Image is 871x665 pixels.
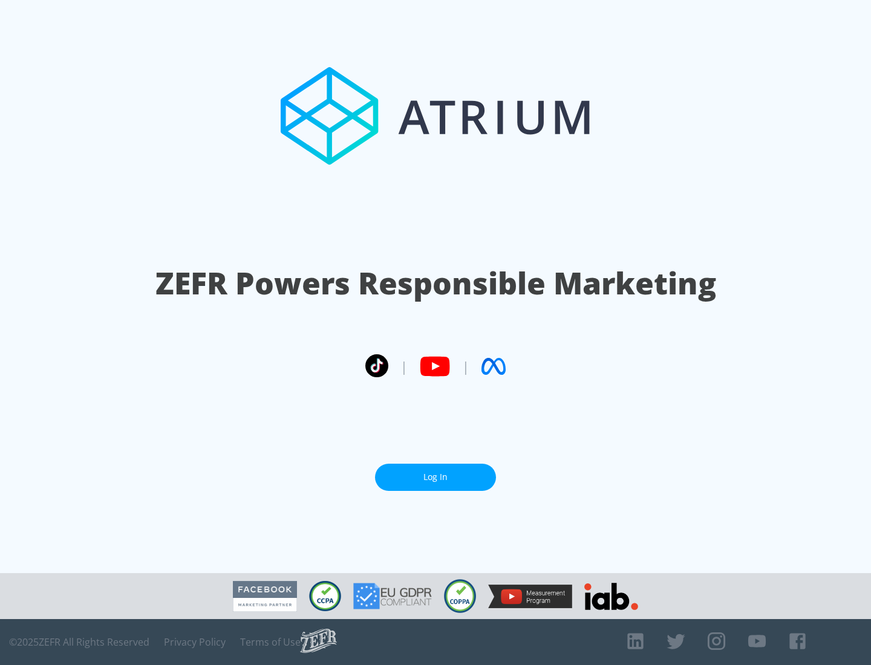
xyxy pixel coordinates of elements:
img: Facebook Marketing Partner [233,581,297,612]
img: GDPR Compliant [353,583,432,609]
a: Log In [375,464,496,491]
img: CCPA Compliant [309,581,341,611]
h1: ZEFR Powers Responsible Marketing [155,262,716,304]
span: | [462,357,469,375]
a: Privacy Policy [164,636,226,648]
img: YouTube Measurement Program [488,585,572,608]
span: © 2025 ZEFR All Rights Reserved [9,636,149,648]
img: COPPA Compliant [444,579,476,613]
span: | [400,357,408,375]
img: IAB [584,583,638,610]
a: Terms of Use [240,636,301,648]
